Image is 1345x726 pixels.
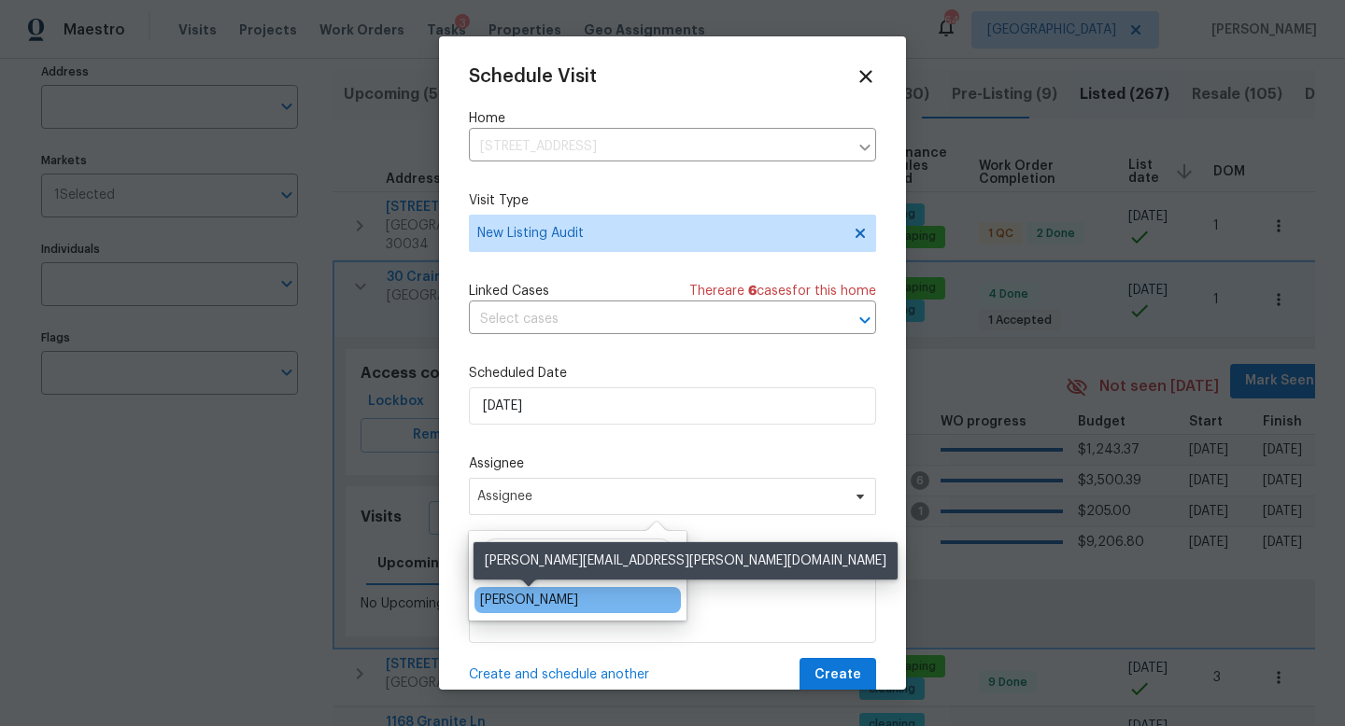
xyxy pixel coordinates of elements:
[748,285,757,298] span: 6
[800,658,876,692] button: Create
[469,387,876,425] input: M/D/YYYY
[814,663,861,687] span: Create
[469,282,549,300] span: Linked Cases
[477,224,841,243] span: New Listing Audit
[469,665,649,684] span: Create and schedule another
[856,66,876,87] span: Close
[852,307,878,333] button: Open
[469,454,876,473] label: Assignee
[469,191,876,210] label: Visit Type
[469,67,597,86] span: Schedule Visit
[469,109,876,128] label: Home
[474,542,898,579] div: [PERSON_NAME][EMAIL_ADDRESS][PERSON_NAME][DOMAIN_NAME]
[469,305,824,334] input: Select cases
[480,591,578,609] div: [PERSON_NAME]
[469,364,876,383] label: Scheduled Date
[689,282,876,300] span: There are case s for this home
[477,489,843,504] span: Assignee
[469,133,848,161] input: Enter in an address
